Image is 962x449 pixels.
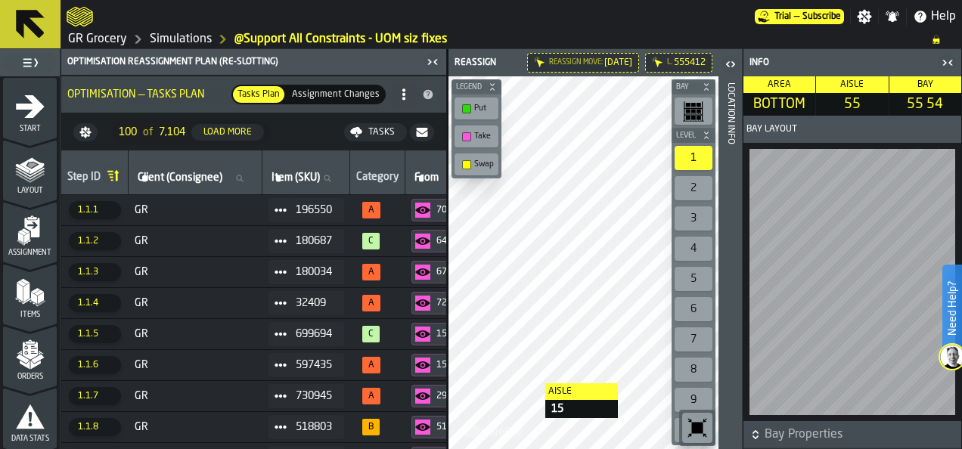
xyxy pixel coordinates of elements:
[289,88,383,101] span: Assignment Changes
[675,206,712,231] div: 3
[917,80,933,89] span: Bay
[287,86,384,103] div: thumb
[411,354,472,376] button: button-152811
[675,176,712,200] div: 2
[672,415,715,445] div: button-toolbar-undefined
[69,418,121,436] span: 1.1.8
[69,387,121,405] span: 1.1.7
[411,385,472,407] button: button-293812
[675,267,712,291] div: 5
[233,86,284,103] div: thumb
[474,159,494,169] div: Swap
[67,3,93,30] a: logo-header
[672,234,715,264] div: button-toolbar-undefined
[452,57,524,68] div: Reassign
[411,230,472,252] button: button-648211
[362,357,380,373] span: 80%
[69,201,121,219] span: 1.1.1
[720,52,741,79] label: button-toggle-Open
[436,360,468,370] div: 152811
[545,383,618,400] label: Aisle
[3,388,57,448] li: menu Data Stats
[674,57,706,68] span: 555412
[197,127,258,138] div: Load More
[69,263,121,281] span: 1.1.3
[679,410,715,446] div: button-toolbar-undefined
[296,297,332,309] span: 32409
[362,127,401,138] div: Tasks
[944,266,960,351] label: Need Help?
[3,435,57,443] span: Data Stats
[452,94,501,122] div: button-toolbar-undefined
[474,104,494,113] div: Put
[344,123,407,141] button: button-Tasks
[675,388,712,412] div: 9
[143,126,153,138] span: of
[879,9,906,24] label: button-toggle-Notifications
[436,298,468,308] div: 726732
[69,232,121,250] span: 1.1.2
[746,124,797,135] span: Bay Layout
[672,294,715,324] div: button-toolbar-undefined
[3,78,57,138] li: menu Start
[672,355,715,385] div: button-toolbar-undefined
[931,8,956,26] span: Help
[675,146,712,170] div: 1
[135,421,256,433] span: GR
[755,9,844,24] a: link-to-/wh/i/e451d98b-95f6-4604-91ff-c80219f9c36d/pricing/
[452,122,501,150] div: button-toolbar-undefined
[436,391,468,401] div: 293812
[61,49,446,75] header: Optimisation Reassignment plan (Re-Slotting)
[892,96,958,113] span: 55 54
[296,204,332,216] span: 196550
[362,388,380,404] span: 55%
[67,171,101,186] div: Step ID
[296,235,332,247] span: 180687
[725,79,736,445] div: Location Info
[362,295,380,311] span: 65%
[718,49,742,449] header: Location Info
[362,202,380,218] span: 62%
[436,329,468,339] div: 153112
[452,79,501,94] button: button-
[191,124,264,141] button: button-Load More
[422,53,443,71] label: button-toggle-Close me
[67,30,956,48] nav: Breadcrumb
[411,169,471,188] input: label
[675,418,712,442] div: 10
[231,85,286,104] label: button-switch-multi-Tasks Plan
[3,140,57,200] li: menu Layout
[453,83,485,91] span: Legend
[3,373,57,381] span: Orders
[362,419,380,435] span: 87%
[411,323,472,345] button: button-153112
[69,325,121,343] span: 1.1.5
[458,101,495,116] div: Put
[672,128,715,143] button: button-
[119,126,137,138] span: 100
[296,266,332,278] span: 180034
[150,30,212,48] a: link-to-/wh/i/e451d98b-95f6-4604-91ff-c80219f9c36d
[362,264,380,280] span: 80%
[672,79,715,94] button: button-
[436,236,468,246] div: 648211
[296,390,332,402] span: 730945
[135,266,256,278] span: GR
[356,171,399,186] div: Category
[819,96,885,113] span: 55
[452,416,537,446] a: logo-header
[937,54,958,72] label: button-toggle-Close me
[474,132,494,141] div: Take
[362,233,380,249] span: 97%
[672,385,715,415] div: button-toolbar-undefined
[673,83,699,91] span: Bay
[685,416,709,440] svg: Reset zoom and position
[672,94,715,128] div: button-toolbar-undefined
[672,143,715,173] div: button-toolbar-undefined
[452,150,501,178] div: button-toolbar-undefined
[3,187,57,195] span: Layout
[159,126,185,138] span: 7,104
[840,80,864,89] span: Aisle
[907,8,962,26] label: button-toggle-Help
[851,9,878,24] label: button-toggle-Settings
